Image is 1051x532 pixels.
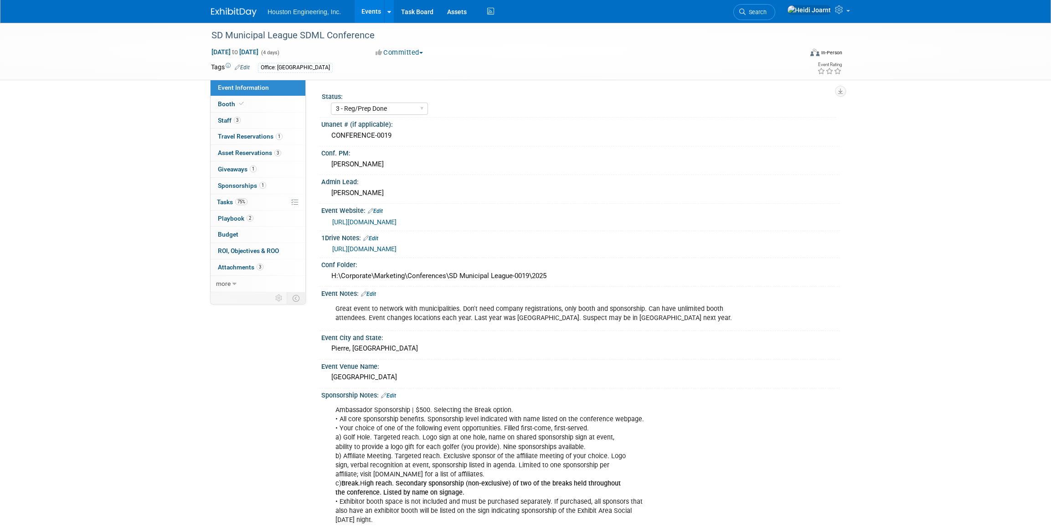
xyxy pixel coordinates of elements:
span: Giveaways [218,165,257,173]
a: Budget [211,227,305,243]
span: 3 [274,150,281,156]
td: Toggle Event Tabs [287,292,306,304]
a: Edit [361,291,376,297]
span: 3 [234,117,241,124]
a: Edit [381,393,396,399]
a: Tasks75% [211,194,305,210]
span: Attachments [218,263,263,271]
a: [URL][DOMAIN_NAME] [332,218,397,226]
div: Great event to network with municipalities. Don't need company registrations, only booth and spon... [329,300,740,327]
a: ROI, Objectives & ROO [211,243,305,259]
div: CONFERENCE-0019 [328,129,833,143]
a: Event Information [211,80,305,96]
a: Giveaways1 [211,161,305,177]
a: Search [733,4,775,20]
a: Edit [368,208,383,214]
a: Travel Reservations1 [211,129,305,145]
div: Unanet # (if applicable): [321,118,840,129]
a: Staff3 [211,113,305,129]
b: the conference. Listed by name on signage. [335,489,464,496]
div: Event City and State: [321,331,840,342]
span: [DATE] [DATE] [211,48,259,56]
span: Event Information [218,84,269,91]
span: Search [746,9,767,15]
div: [GEOGRAPHIC_DATA] [328,370,833,384]
b: Break. [341,480,360,487]
a: Sponsorships1 [211,178,305,194]
div: Ambassador Sponsorship | $500. Selecting the Break option. • All core sponsorship benefits. Spons... [329,401,740,529]
div: SD Municipal League SDML Conference [208,27,788,44]
div: Conf Folder: [321,258,840,269]
a: Edit [363,235,378,242]
div: Sponsorship Notes: [321,388,840,400]
span: 1 [276,133,283,140]
td: Personalize Event Tab Strip [271,292,287,304]
a: Booth [211,96,305,112]
div: Event Format [748,47,842,61]
div: Conf. PM: [321,146,840,158]
div: [PERSON_NAME] [328,157,833,171]
a: Asset Reservations3 [211,145,305,161]
span: Playbook [218,215,253,222]
button: Committed [372,48,427,57]
a: Playbook2 [211,211,305,227]
div: Pierre, [GEOGRAPHIC_DATA] [328,341,833,356]
span: Sponsorships [218,182,266,189]
a: more [211,276,305,292]
div: H:\Corporate\Marketing\Conferences\SD Municipal League-0019\2025 [328,269,833,283]
span: (4 days) [260,50,279,56]
span: Houston Engineering, Inc. [268,8,341,15]
div: Event Notes: [321,287,840,299]
a: [URL][DOMAIN_NAME] [332,245,397,253]
div: Event Rating [817,62,842,67]
div: 1Drive Notes: [321,231,840,243]
span: more [216,280,231,287]
span: Budget [218,231,238,238]
span: 75% [235,198,247,205]
span: 1 [259,182,266,189]
span: ROI, Objectives & ROO [218,247,279,254]
img: ExhibitDay [211,8,257,17]
div: In-Person [821,49,842,56]
a: Attachments3 [211,259,305,275]
div: [PERSON_NAME] [328,186,833,200]
img: Format-Inperson.png [810,49,819,56]
b: igh reach. Secondary sponsorship (non-exclusive) of two of the breaks held throughout [365,480,621,487]
img: Heidi Joarnt [787,5,831,15]
div: Event Venue Name: [321,360,840,371]
div: Event Website: [321,204,840,216]
div: Admin Lead: [321,175,840,186]
span: Booth [218,100,246,108]
a: Edit [235,64,250,71]
span: Tasks [217,198,247,206]
td: Tags [211,62,250,73]
div: Office: [GEOGRAPHIC_DATA] [258,63,333,72]
i: Booth reservation complete [239,101,244,106]
span: to [231,48,239,56]
span: Staff [218,117,241,124]
span: Travel Reservations [218,133,283,140]
span: 1 [250,165,257,172]
span: 2 [247,215,253,222]
span: 3 [257,263,263,270]
span: Asset Reservations [218,149,281,156]
div: Status: [322,90,836,101]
